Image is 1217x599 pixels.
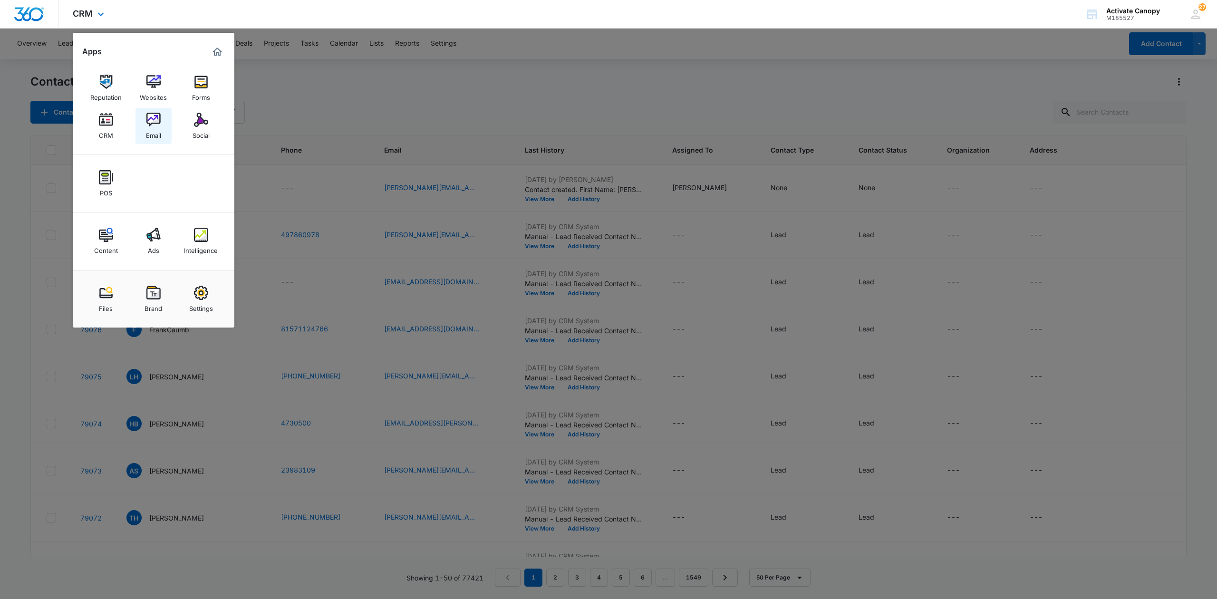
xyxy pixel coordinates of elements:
div: POS [100,184,112,197]
div: CRM [99,127,113,139]
div: Settings [189,300,213,312]
a: Content [88,223,124,259]
div: Content [94,242,118,254]
div: Brand [145,300,162,312]
h2: Apps [82,47,102,56]
a: Marketing 360® Dashboard [210,44,225,59]
a: Email [135,108,172,144]
a: Social [183,108,219,144]
div: account name [1106,7,1160,15]
a: Files [88,281,124,317]
div: notifications count [1198,3,1206,11]
a: Reputation [88,70,124,106]
a: Forms [183,70,219,106]
div: Forms [192,89,210,101]
a: Ads [135,223,172,259]
a: Brand [135,281,172,317]
div: account id [1106,15,1160,21]
div: Websites [140,89,167,101]
a: Websites [135,70,172,106]
a: Intelligence [183,223,219,259]
div: Email [146,127,161,139]
div: Ads [148,242,159,254]
span: CRM [73,9,93,19]
span: 27 [1198,3,1206,11]
a: CRM [88,108,124,144]
a: POS [88,165,124,202]
a: Settings [183,281,219,317]
div: Social [193,127,210,139]
div: Intelligence [184,242,218,254]
div: Files [99,300,113,312]
div: Reputation [90,89,122,101]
